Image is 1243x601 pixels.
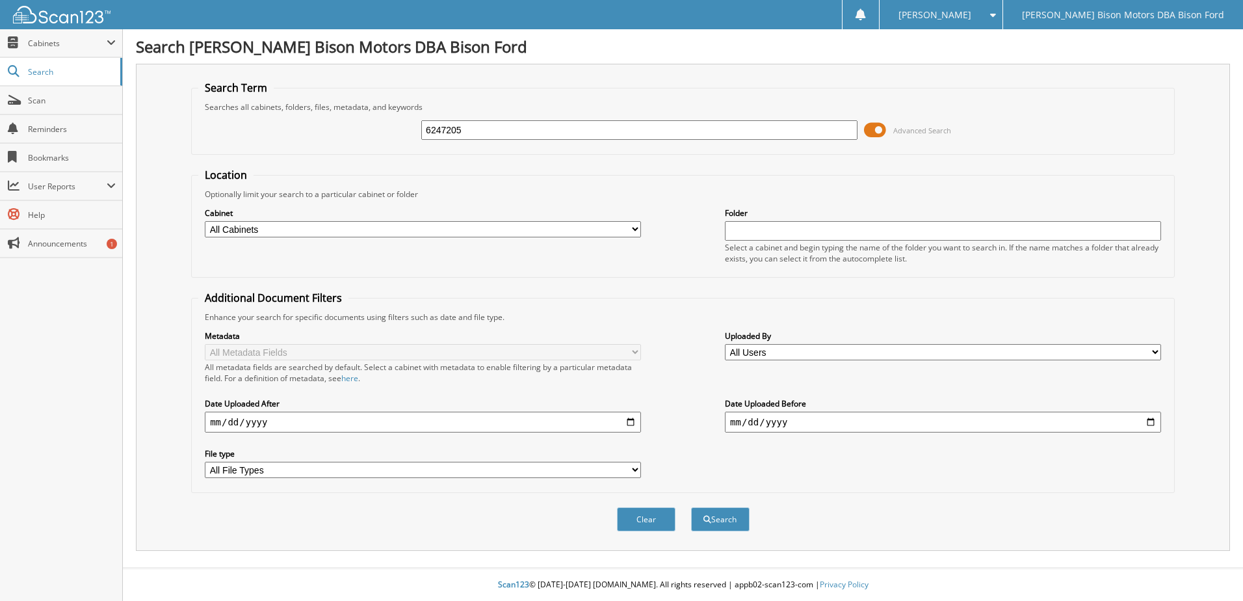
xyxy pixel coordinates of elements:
[28,209,116,220] span: Help
[725,207,1161,219] label: Folder
[28,66,114,77] span: Search
[725,412,1161,433] input: end
[205,330,641,341] label: Metadata
[28,152,116,163] span: Bookmarks
[205,412,641,433] input: start
[498,579,529,590] span: Scan123
[13,6,111,23] img: scan123-logo-white.svg
[198,312,1168,323] div: Enhance your search for specific documents using filters such as date and file type.
[28,95,116,106] span: Scan
[123,569,1243,601] div: © [DATE]-[DATE] [DOMAIN_NAME]. All rights reserved | appb02-scan123-com |
[898,11,971,19] span: [PERSON_NAME]
[205,398,641,409] label: Date Uploaded After
[205,448,641,459] label: File type
[205,207,641,219] label: Cabinet
[1022,11,1224,19] span: [PERSON_NAME] Bison Motors DBA Bison Ford
[28,38,107,49] span: Cabinets
[28,181,107,192] span: User Reports
[691,507,750,531] button: Search
[341,373,358,384] a: here
[198,101,1168,113] div: Searches all cabinets, folders, files, metadata, and keywords
[725,330,1161,341] label: Uploaded By
[198,81,274,95] legend: Search Term
[617,507,675,531] button: Clear
[198,168,254,182] legend: Location
[205,362,641,384] div: All metadata fields are searched by default. Select a cabinet with metadata to enable filtering b...
[725,398,1161,409] label: Date Uploaded Before
[198,189,1168,200] div: Optionally limit your search to a particular cabinet or folder
[725,242,1161,264] div: Select a cabinet and begin typing the name of the folder you want to search in. If the name match...
[28,124,116,135] span: Reminders
[893,126,951,135] span: Advanced Search
[107,239,117,249] div: 1
[136,36,1230,57] h1: Search [PERSON_NAME] Bison Motors DBA Bison Ford
[198,291,348,305] legend: Additional Document Filters
[28,238,116,249] span: Announcements
[820,579,869,590] a: Privacy Policy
